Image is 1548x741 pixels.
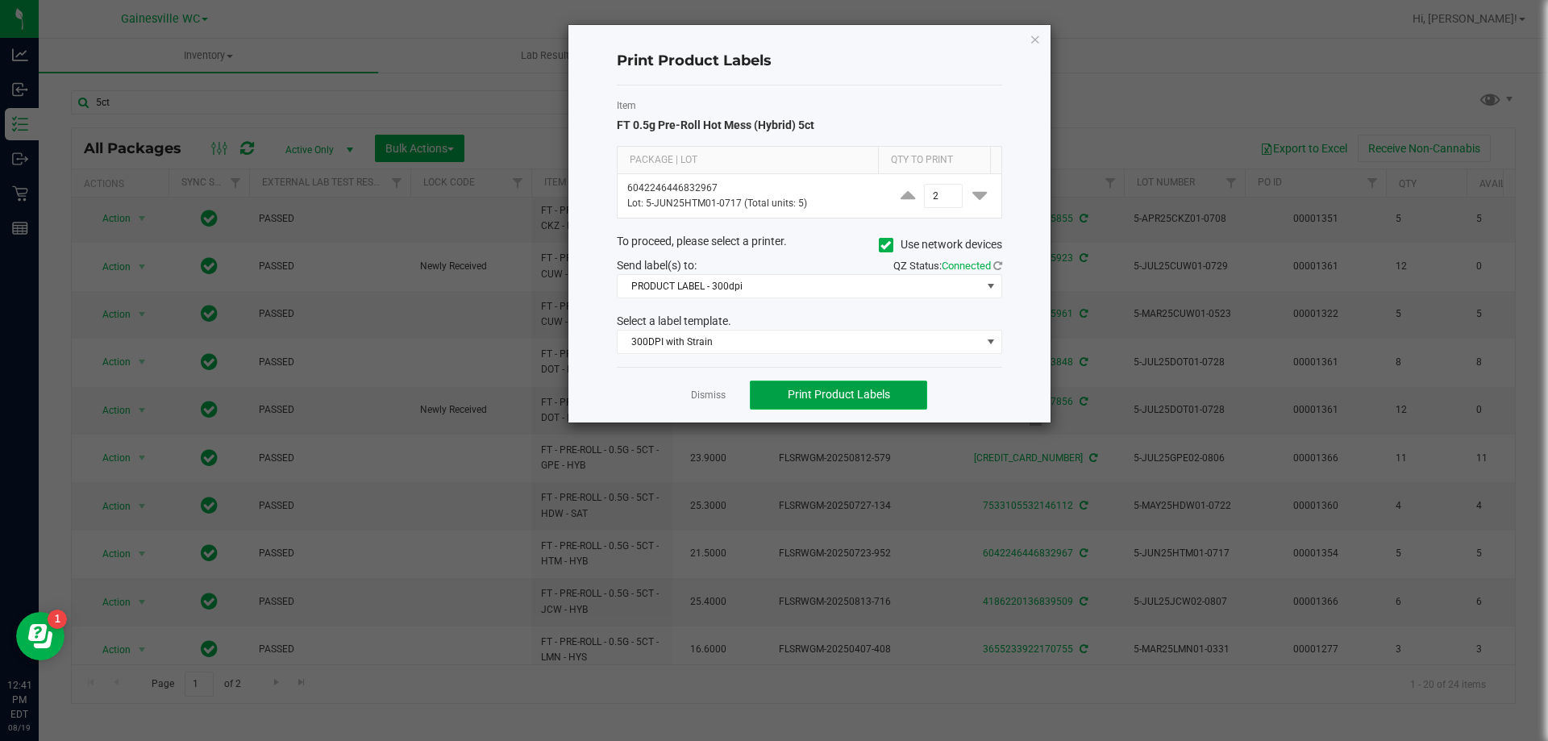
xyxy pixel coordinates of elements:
[605,233,1014,257] div: To proceed, please select a printer.
[617,119,814,131] span: FT 0.5g Pre-Roll Hot Mess (Hybrid) 5ct
[48,610,67,629] iframe: Resource center unread badge
[788,388,890,401] span: Print Product Labels
[627,181,876,196] p: 6042246446832967
[618,331,981,353] span: 300DPI with Strain
[617,98,1002,113] label: Item
[618,275,981,298] span: PRODUCT LABEL - 300dpi
[893,260,1002,272] span: QZ Status:
[617,51,1002,72] h4: Print Product Labels
[691,389,726,402] a: Dismiss
[878,147,990,174] th: Qty to Print
[942,260,991,272] span: Connected
[750,381,927,410] button: Print Product Labels
[605,313,1014,330] div: Select a label template.
[617,259,697,272] span: Send label(s) to:
[618,147,878,174] th: Package | Lot
[879,236,1002,253] label: Use network devices
[16,612,64,660] iframe: Resource center
[627,196,876,211] p: Lot: 5-JUN25HTM01-0717 (Total units: 5)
